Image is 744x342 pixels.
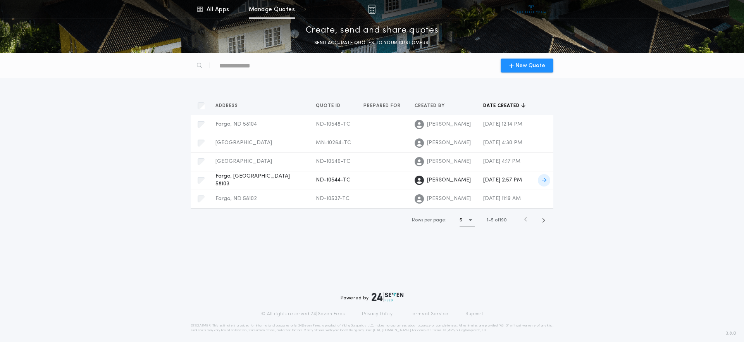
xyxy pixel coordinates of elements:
span: Fargo, ND 58104 [215,121,257,127]
span: [PERSON_NAME] [427,158,471,166]
span: ND-10548-TC [316,121,350,127]
span: of 190 [495,217,507,224]
span: [DATE] 12:14 PM [483,121,522,127]
div: Powered by [341,292,403,302]
a: Terms of Service [410,311,448,317]
p: Create, send and share quotes [306,24,439,37]
a: [URL][DOMAIN_NAME] [373,329,411,332]
p: SEND ACCURATE QUOTES TO YOUR CUSTOMERS. [314,39,430,47]
span: [PERSON_NAME] [427,195,471,203]
span: ND-10537-TC [316,196,350,202]
span: Address [215,103,239,109]
span: Created by [415,103,446,109]
span: [DATE] 11:19 AM [483,196,521,202]
span: [DATE] 4:17 PM [483,159,520,164]
a: Support [465,311,483,317]
span: New Quote [515,62,545,70]
h1: 5 [460,216,462,224]
button: 5 [460,214,475,226]
img: vs-icon [517,5,546,13]
span: [GEOGRAPHIC_DATA] [215,159,272,164]
button: Address [215,102,244,110]
span: [GEOGRAPHIC_DATA] [215,140,272,146]
span: 5 [491,218,494,223]
span: Prepared for [363,103,402,109]
span: Rows per page: [412,218,446,223]
span: [DATE] 2:57 PM [483,177,522,183]
span: Date created [483,103,521,109]
span: [PERSON_NAME] [427,176,471,184]
span: ND-10546-TC [316,159,350,164]
button: Created by [415,102,451,110]
span: Fargo, ND 58102 [215,196,257,202]
img: img [368,5,375,14]
span: 3.8.0 [726,330,736,337]
button: Quote ID [316,102,346,110]
span: MN-10264-TC [316,140,351,146]
span: 1 [487,218,488,223]
a: Privacy Policy [362,311,393,317]
span: ND-10544-TC [316,177,350,183]
button: New Quote [501,59,553,73]
img: logo [372,292,403,302]
span: [PERSON_NAME] [427,121,471,128]
button: Date created [483,102,525,110]
span: [PERSON_NAME] [427,139,471,147]
p: DISCLAIMER: This estimate is provided for informational purposes only. 24|Seven Fees, a product o... [191,323,553,333]
span: Quote ID [316,103,342,109]
span: Fargo, [GEOGRAPHIC_DATA] 58103 [215,173,290,187]
span: [DATE] 4:30 PM [483,140,522,146]
p: © All rights reserved. 24|Seven Fees [261,311,345,317]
